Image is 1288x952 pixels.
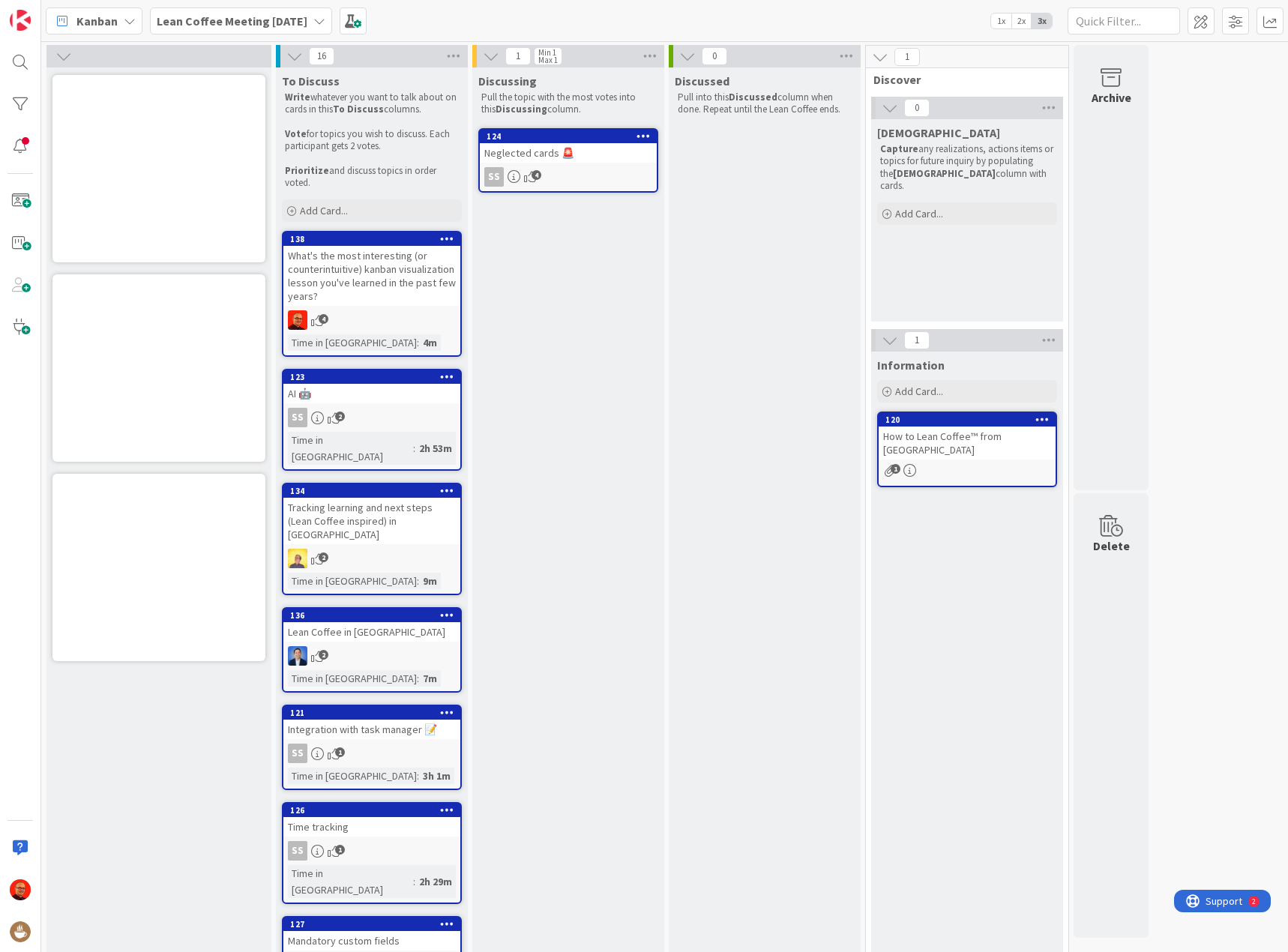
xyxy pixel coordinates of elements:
[76,12,118,30] span: Kanban
[283,918,460,951] div: 127Mandatory custom fields
[678,91,852,116] p: Pull into this column when done. Repeat until the Lean Coffee ends.
[419,670,441,687] div: 7m
[877,125,1000,140] span: Epiphany
[285,128,459,153] p: for topics you wish to discuss. Each participant gets 2 votes.
[879,413,1056,427] div: 120
[480,143,657,163] div: Neglected cards 🚨
[290,805,460,816] div: 126
[335,412,345,421] span: 2
[891,464,900,474] span: 1
[885,415,1056,425] div: 120
[675,73,729,88] span: Discussed
[532,170,541,180] span: 4
[496,103,547,115] strong: Discussing
[415,873,456,890] div: 2h 29m
[893,167,996,180] strong: [DEMOGRAPHIC_DATA]
[481,91,655,116] p: Pull the topic with the most votes into this column.
[319,650,328,660] span: 2
[283,384,460,403] div: AI 🤖
[895,385,943,398] span: Add Card...
[480,130,657,143] div: 124
[879,427,1056,460] div: How to Lean Coffee™ from [GEOGRAPHIC_DATA]
[417,334,419,351] span: :
[285,165,459,190] p: and discuss topics in order voted.
[283,310,460,330] div: CP
[10,921,31,942] img: avatar
[283,609,460,642] div: 136Lean Coffee in [GEOGRAPHIC_DATA]
[283,484,460,498] div: 134
[283,498,460,544] div: Tracking learning and next steps (Lean Coffee inspired) in [GEOGRAPHIC_DATA]
[288,768,417,784] div: Time in [GEOGRAPHIC_DATA]
[283,232,460,306] div: 138What's the most interesting (or counterintuitive) kanban visualization lesson you've learned i...
[417,670,419,687] span: :
[288,549,307,568] img: JW
[880,143,1054,192] p: any realizations, actions items or topics for future inquiry by populating the column with cards.
[1032,13,1052,28] span: 3x
[538,56,558,64] div: Max 1
[288,334,417,351] div: Time in [GEOGRAPHIC_DATA]
[288,408,307,427] div: SS
[309,47,334,65] span: 16
[283,931,460,951] div: Mandatory custom fields
[895,207,943,220] span: Add Card...
[894,48,920,66] span: 1
[288,865,413,898] div: Time in [GEOGRAPHIC_DATA]
[10,879,31,900] img: CP
[288,310,307,330] img: CP
[487,131,657,142] div: 124
[480,130,657,163] div: 124Neglected cards 🚨
[417,768,419,784] span: :
[480,167,657,187] div: SS
[283,549,460,568] div: JW
[729,91,777,103] strong: Discussed
[283,408,460,427] div: SS
[873,72,1050,87] span: Discover
[702,47,727,65] span: 0
[285,91,310,103] strong: Write
[31,2,68,20] span: Support
[415,440,456,457] div: 2h 53m
[290,919,460,930] div: 127
[877,358,945,373] span: Information
[285,164,329,177] strong: Prioritize
[335,845,345,855] span: 1
[285,91,459,116] p: whatever you want to talk about on cards in this columns.
[283,804,460,817] div: 126
[419,768,454,784] div: 3h 1m
[288,670,417,687] div: Time in [GEOGRAPHIC_DATA]
[283,646,460,666] div: DP
[335,747,345,757] span: 1
[319,552,328,562] span: 2
[1011,13,1032,28] span: 2x
[879,413,1056,460] div: 120How to Lean Coffee™ from [GEOGRAPHIC_DATA]
[1093,537,1130,555] div: Delete
[283,841,460,861] div: SS
[417,573,419,589] span: :
[505,47,531,65] span: 1
[538,49,556,56] div: Min 1
[333,103,384,115] strong: To Discuss
[283,370,460,384] div: 123
[283,609,460,622] div: 136
[157,13,307,28] b: Lean Coffee Meeting [DATE]
[283,484,460,544] div: 134Tracking learning and next steps (Lean Coffee inspired) in [GEOGRAPHIC_DATA]
[880,142,918,155] strong: Capture
[285,127,307,140] strong: Vote
[283,804,460,837] div: 126Time tracking
[283,817,460,837] div: Time tracking
[283,232,460,246] div: 138
[290,372,460,382] div: 123
[290,234,460,244] div: 138
[283,744,460,763] div: SS
[283,622,460,642] div: Lean Coffee in [GEOGRAPHIC_DATA]
[282,73,340,88] span: To Discuss
[484,167,504,187] div: SS
[283,370,460,403] div: 123AI 🤖
[78,6,82,18] div: 2
[288,744,307,763] div: SS
[283,706,460,720] div: 121
[10,10,31,31] img: Visit kanbanzone.com
[283,706,460,739] div: 121Integration with task manager 📝
[288,432,413,465] div: Time in [GEOGRAPHIC_DATA]
[419,573,441,589] div: 9m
